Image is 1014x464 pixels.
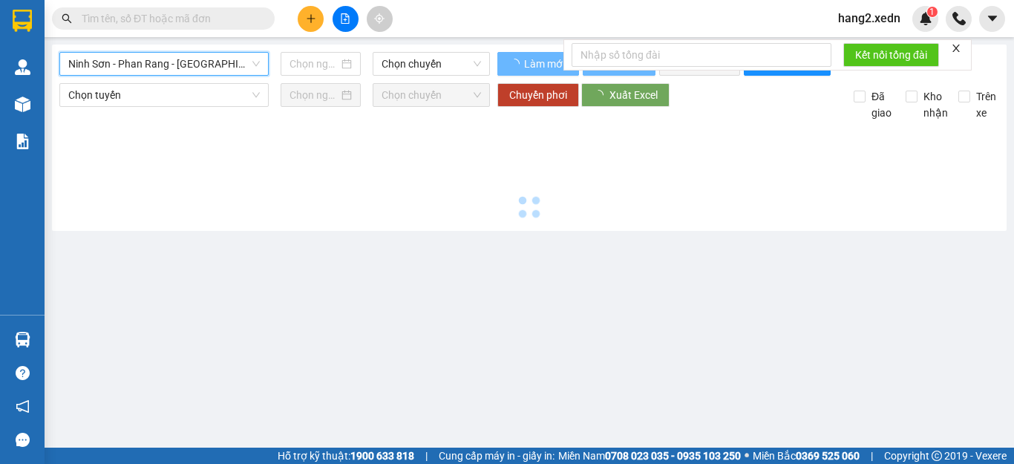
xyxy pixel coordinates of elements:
button: Chuyển phơi [497,83,579,107]
span: ⚪️ [745,453,749,459]
strong: 0369 525 060 [796,450,860,462]
span: file-add [340,13,350,24]
img: phone-icon [952,12,966,25]
img: solution-icon [15,134,30,149]
button: Xuất Excel [581,83,670,107]
span: Ninh Sơn - Phan Rang - Sài Gòn [68,53,260,75]
span: Chọn chuyến [382,53,481,75]
span: aim [374,13,385,24]
span: hang2.xedn [826,9,912,27]
span: Chọn chuyến [382,84,481,106]
button: caret-down [979,6,1005,32]
span: Hỗ trợ kỹ thuật: [278,448,414,464]
span: Chọn tuyến [68,84,260,106]
span: | [871,448,873,464]
sup: 1 [927,7,938,17]
span: Đã giao [866,88,897,121]
button: plus [298,6,324,32]
input: Chọn ngày [290,56,338,72]
img: icon-new-feature [919,12,932,25]
span: Kho nhận [917,88,954,121]
button: Làm mới [497,52,579,76]
img: warehouse-icon [15,332,30,347]
span: Cung cấp máy in - giấy in: [439,448,555,464]
span: Miền Nam [558,448,741,464]
span: message [16,433,30,447]
img: warehouse-icon [15,97,30,112]
span: | [425,448,428,464]
input: Nhập số tổng đài [572,43,831,67]
span: notification [16,399,30,414]
button: Kết nối tổng đài [843,43,939,67]
span: caret-down [986,12,999,25]
span: close [951,43,961,53]
input: Chọn ngày [290,87,338,103]
strong: 1900 633 818 [350,450,414,462]
span: loading [509,59,522,69]
span: plus [306,13,316,24]
img: warehouse-icon [15,59,30,75]
span: question-circle [16,366,30,380]
span: Kết nối tổng đài [855,47,927,63]
span: search [62,13,72,24]
input: Tìm tên, số ĐT hoặc mã đơn [82,10,257,27]
button: file-add [333,6,359,32]
button: aim [367,6,393,32]
span: 1 [929,7,935,17]
span: Miền Bắc [753,448,860,464]
span: copyright [932,451,942,461]
strong: 0708 023 035 - 0935 103 250 [605,450,741,462]
img: logo-vxr [13,10,32,32]
span: Trên xe [970,88,1002,121]
span: Làm mới [524,56,567,72]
